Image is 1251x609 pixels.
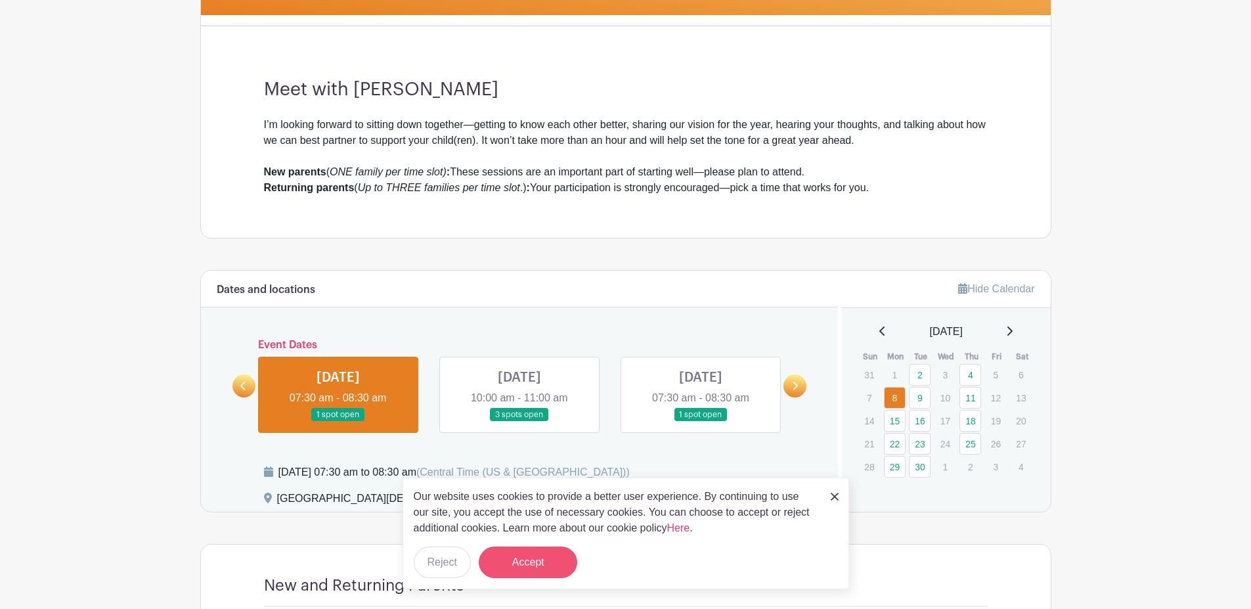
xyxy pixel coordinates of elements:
[934,365,956,385] p: 3
[909,456,931,478] a: 30
[934,457,956,477] p: 1
[264,576,464,595] h4: New and Returning Parents
[909,387,931,409] a: 9
[909,433,931,455] a: 23
[884,433,906,455] a: 22
[277,491,614,512] div: [GEOGRAPHIC_DATA][DEMOGRAPHIC_DATA], [STREET_ADDRESS]
[447,166,450,177] strong: :
[479,547,577,578] button: Accept
[883,350,909,363] th: Mon
[884,365,906,385] p: 1
[278,464,630,480] div: [DATE] 07:30 am to 08:30 am
[934,411,956,431] p: 17
[1010,457,1032,477] p: 4
[358,182,520,193] em: Up to THREE families per time slot
[884,410,906,432] a: 15
[930,324,963,340] span: [DATE]
[1009,350,1035,363] th: Sat
[934,388,956,408] p: 10
[958,283,1034,294] a: Hide Calendar
[414,547,471,578] button: Reject
[985,365,1007,385] p: 5
[255,339,784,351] h6: Event Dates
[985,388,1007,408] p: 12
[884,387,906,409] a: 8
[934,350,959,363] th: Wed
[934,434,956,454] p: 24
[1010,434,1032,454] p: 27
[355,166,447,177] em: family per time slot)
[858,411,880,431] p: 14
[959,350,984,363] th: Thu
[909,410,931,432] a: 16
[858,388,880,408] p: 7
[959,364,981,386] a: 4
[858,365,880,385] p: 31
[959,457,981,477] p: 2
[858,457,880,477] p: 28
[264,117,988,164] div: I’m looking forward to sitting down together—getting to know each other better, sharing our visio...
[1010,411,1032,431] p: 20
[264,79,988,101] h3: Meet with [PERSON_NAME]
[414,489,817,536] p: Our website uses cookies to provide a better user experience. By continuing to use our site, you ...
[985,457,1007,477] p: 3
[667,522,690,533] a: Here
[831,493,839,501] img: close_button-5f87c8562297e5c2d7936805f587ecaba9071eb48480494691a3f1689db116b3.svg
[884,456,906,478] a: 29
[1010,365,1032,385] p: 6
[416,466,630,478] span: (Central Time (US & [GEOGRAPHIC_DATA]))
[858,434,880,454] p: 21
[264,164,988,196] div: ( These sessions are an important part of starting well—please plan to attend. ( .) Your particip...
[985,434,1007,454] p: 26
[985,411,1007,431] p: 19
[217,284,315,296] h6: Dates and locations
[1010,388,1032,408] p: 13
[909,364,931,386] a: 2
[959,387,981,409] a: 11
[330,166,353,177] em: ONE
[264,182,355,193] strong: Returning parents
[959,410,981,432] a: 18
[959,433,981,455] a: 25
[527,182,530,193] strong: :
[984,350,1010,363] th: Fri
[858,350,883,363] th: Sun
[264,166,326,177] strong: New parents
[908,350,934,363] th: Tue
